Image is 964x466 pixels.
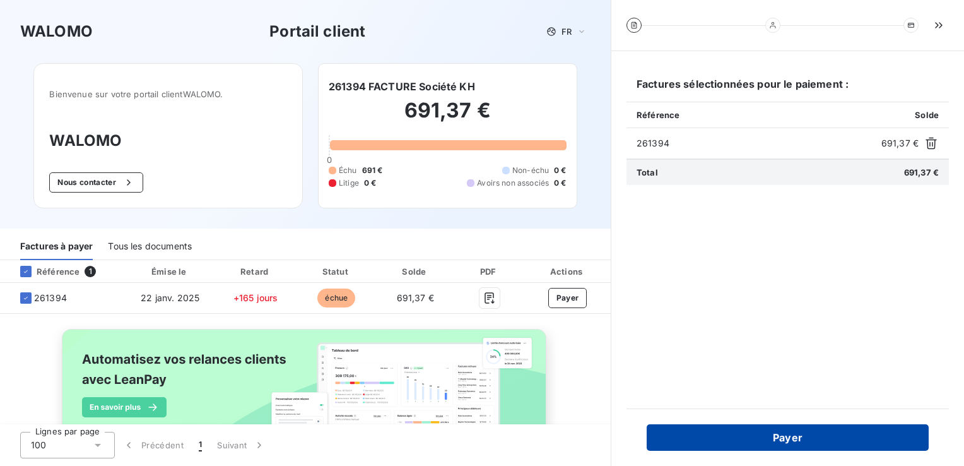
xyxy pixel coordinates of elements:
[512,165,549,176] span: Non-échu
[397,292,434,303] span: 691,37 €
[233,292,278,303] span: +165 jours
[108,234,192,260] div: Tous les documents
[561,27,572,37] span: FR
[20,234,93,260] div: Factures à payer
[548,288,587,308] button: Payer
[329,79,475,94] h6: 261394 FACTURE Société KH
[637,137,876,150] span: 261394
[141,292,199,303] span: 22 janv. 2025
[269,20,365,43] h3: Portail client
[904,167,939,177] span: 691,37 €
[527,265,608,278] div: Actions
[317,289,355,308] span: échue
[49,172,143,193] button: Nous contacter
[49,89,287,99] span: Bienvenue sur votre portail client WALOMO .
[339,165,357,176] span: Échu
[457,265,522,278] div: PDF
[329,98,567,136] h2: 691,37 €
[554,177,566,189] span: 0 €
[10,266,79,277] div: Référence
[85,266,96,277] span: 1
[327,155,332,165] span: 0
[637,167,658,177] span: Total
[20,20,93,43] h3: WALOMO
[299,265,374,278] div: Statut
[49,129,287,152] h3: WALOMO
[647,424,929,451] button: Payer
[128,265,212,278] div: Émise le
[217,265,294,278] div: Retard
[31,439,46,451] span: 100
[191,432,209,458] button: 1
[379,265,452,278] div: Solde
[915,110,939,120] span: Solde
[209,432,273,458] button: Suivant
[477,177,549,189] span: Avoirs non associés
[362,165,383,176] span: 691 €
[626,76,949,102] h6: Factures sélectionnées pour le paiement :
[34,292,67,304] span: 261394
[199,439,202,451] span: 1
[364,177,376,189] span: 0 €
[554,165,566,176] span: 0 €
[115,432,191,458] button: Précédent
[881,137,919,150] span: 691,37 €
[339,177,359,189] span: Litige
[637,110,679,120] span: Référence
